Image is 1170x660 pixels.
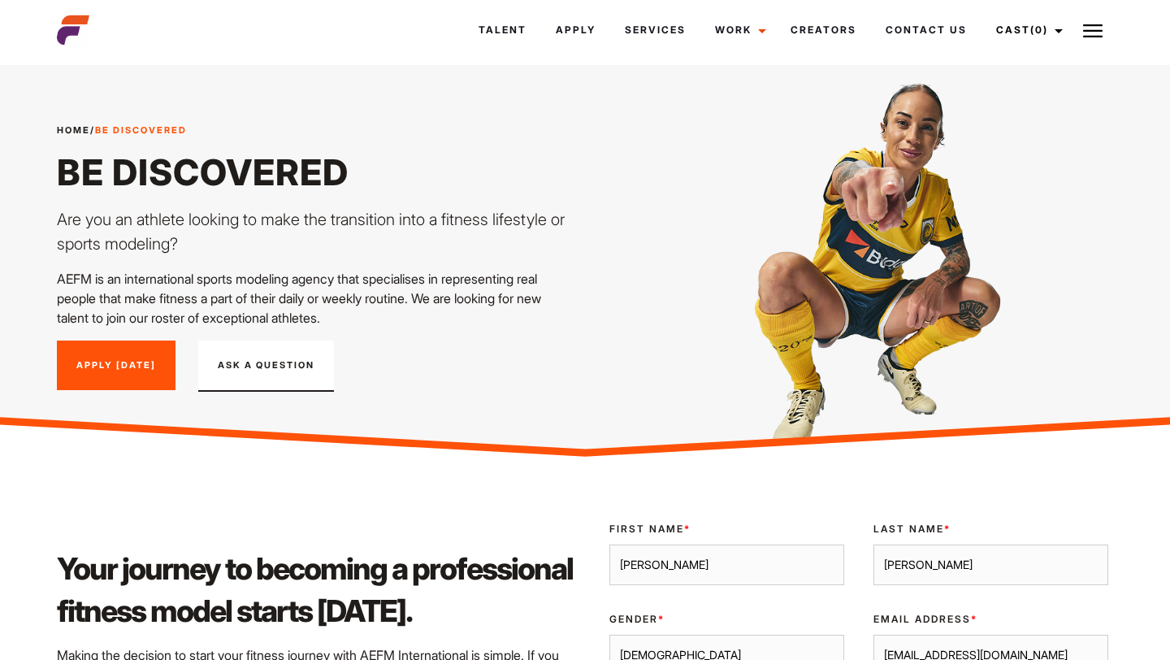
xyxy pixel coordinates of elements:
[198,341,334,393] button: Ask A Question
[95,124,187,136] strong: Be Discovered
[57,548,575,632] h2: Your journey to becoming a professional fitness model starts [DATE].
[1030,24,1048,36] span: (0)
[981,8,1072,52] a: Cast(0)
[57,150,575,194] h1: Be Discovered
[871,8,981,52] a: Contact Us
[609,522,844,536] label: First Name
[57,124,187,137] span: /
[464,8,541,52] a: Talent
[541,8,610,52] a: Apply
[873,522,1108,536] label: Last Name
[57,269,575,328] p: AEFM is an international sports modeling agency that specialises in representing real people that...
[57,14,89,46] img: cropped-aefm-brand-fav-22-square.png
[57,207,575,256] p: Are you an athlete looking to make the transition into a fitness lifestyle or sports modeling?
[1083,21,1103,41] img: Burger icon
[700,8,776,52] a: Work
[610,8,700,52] a: Services
[609,612,844,627] label: Gender
[873,612,1108,627] label: Email Address
[57,124,90,136] a: Home
[776,8,871,52] a: Creators
[57,341,175,391] a: Apply [DATE]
